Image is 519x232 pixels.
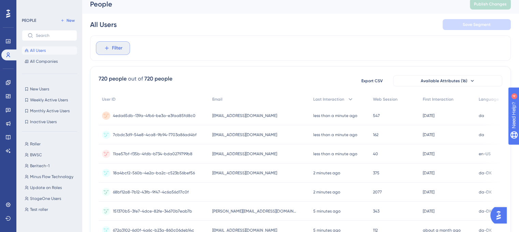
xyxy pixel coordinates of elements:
[22,46,77,55] button: All Users
[423,209,434,214] time: [DATE]
[30,108,70,114] span: Monthly Active Users
[99,75,127,83] div: 720 people
[313,113,357,118] time: less than a minute ago
[443,19,511,30] button: Save Segment
[30,97,68,103] span: Weekly Active Users
[373,170,379,176] span: 375
[67,18,75,23] span: New
[479,208,492,214] span: da-DK
[423,132,434,137] time: [DATE]
[113,189,189,195] span: 68bf12a8-7b12-43fb-9f47-4c6a56d17c0f
[144,75,172,83] div: 720 people
[96,41,130,55] button: Filter
[313,171,340,175] time: 2 minutes ago
[423,113,434,118] time: [DATE]
[212,132,277,137] span: [EMAIL_ADDRESS][DOMAIN_NAME]
[22,194,81,203] button: StageOne Users
[30,86,49,92] span: New Users
[30,119,57,125] span: Inactive Users
[30,185,62,190] span: Update on Roles
[30,152,42,158] span: BWSC
[423,151,434,156] time: [DATE]
[421,78,467,84] span: Available Attributes (16)
[47,3,49,9] div: 4
[22,96,77,104] button: Weekly Active Users
[212,97,222,102] span: Email
[16,2,43,10] span: Need Help?
[128,75,143,83] div: out of
[373,132,378,137] span: 162
[355,75,389,86] button: Export CSV
[36,33,71,38] input: Search
[423,97,453,102] span: First Interaction
[22,57,77,66] button: All Companies
[373,208,379,214] span: 343
[30,196,61,201] span: StageOne Users
[212,113,277,118] span: [EMAIL_ADDRESS][DOMAIN_NAME]
[22,205,81,214] button: Test roller
[113,170,195,176] span: 18a4bcf2-560b-4e2a-ba2c-c523b56bef56
[30,59,58,64] span: All Companies
[373,113,380,118] span: 547
[373,97,398,102] span: Web Session
[373,151,378,157] span: 40
[313,151,357,156] time: less than a minute ago
[112,44,122,52] span: Filter
[22,140,81,148] button: Roller
[479,132,484,137] span: da
[113,208,192,214] span: 151370b5-3fe7-4dce-82fe-34670b7eab7b
[373,189,382,195] span: 2077
[30,141,41,147] span: Roller
[30,48,46,53] span: All Users
[313,190,340,194] time: 2 minutes ago
[490,205,511,226] iframe: UserGuiding AI Assistant Launcher
[479,189,492,195] span: da-DK
[479,151,491,157] span: en-US
[113,151,192,157] span: 11ae57bf-f35b-4fdb-b734-bda0279799b8
[474,1,507,7] span: Publish Changes
[212,151,277,157] span: [EMAIL_ADDRESS][DOMAIN_NAME]
[113,113,196,118] span: 4eda65db-139a-4fb6-be3a-e3faa85fd8c0
[90,20,117,29] div: All Users
[22,85,77,93] button: New Users
[22,118,77,126] button: Inactive Users
[22,184,81,192] button: Update on Roles
[113,132,197,137] span: 7cbdc3d9-54e8-4ca8-9b94-7703a86ad4bf
[361,78,383,84] span: Export CSV
[212,208,298,214] span: [PERSON_NAME][EMAIL_ADDRESS][DOMAIN_NAME]
[102,97,116,102] span: User ID
[313,209,341,214] time: 5 minutes ago
[479,97,499,102] span: Language
[30,174,73,179] span: Minus Flow Technology
[463,22,491,27] span: Save Segment
[30,163,49,169] span: Beritech-1
[423,171,434,175] time: [DATE]
[479,170,492,176] span: da-DK
[22,162,81,170] button: Beritech-1
[313,97,344,102] span: Last Interaction
[30,207,48,212] span: Test roller
[22,173,81,181] button: Minus Flow Technology
[479,113,484,118] span: da
[58,16,77,25] button: New
[393,75,502,86] button: Available Attributes (16)
[423,190,434,194] time: [DATE]
[22,151,81,159] button: BWSC
[22,18,36,23] div: PEOPLE
[212,170,277,176] span: [EMAIL_ADDRESS][DOMAIN_NAME]
[313,132,357,137] time: less than a minute ago
[22,107,77,115] button: Monthly Active Users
